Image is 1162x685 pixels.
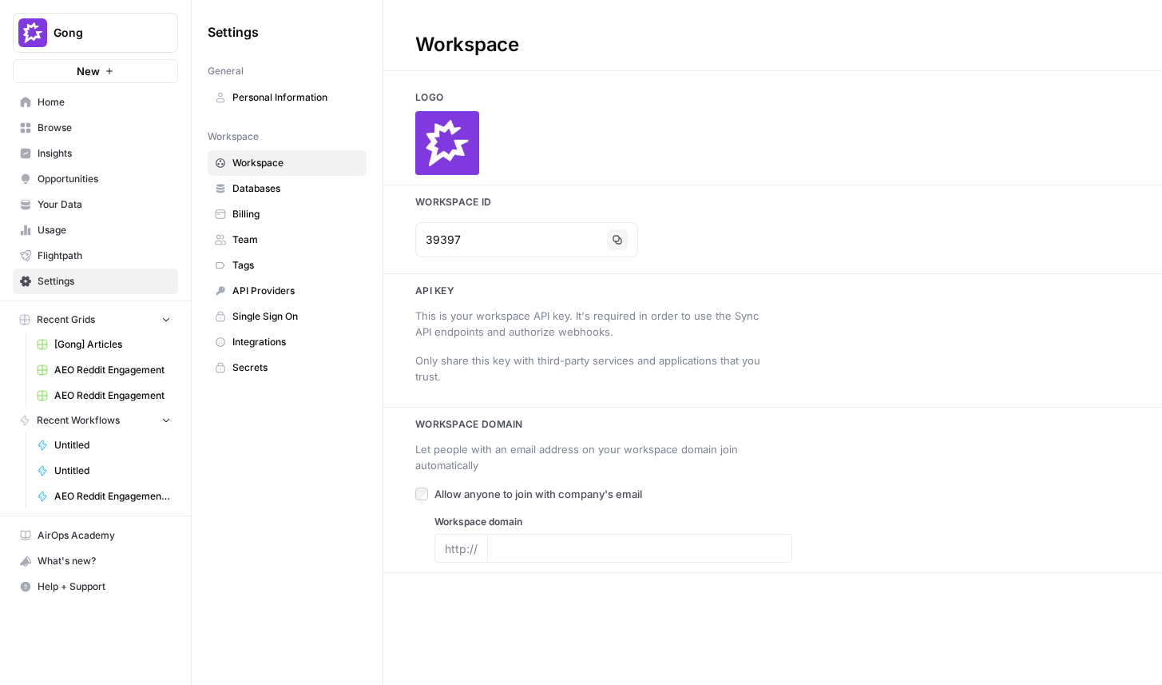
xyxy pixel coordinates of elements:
div: This is your workspace API key. It's required in order to use the Sync API endpoints and authoriz... [415,308,773,340]
span: Home [38,95,171,110]
a: Home [13,90,178,115]
span: AEO Reddit Engagement [54,363,171,377]
h3: Workspace Domain [383,417,1162,432]
span: Workspace [208,129,259,144]
span: AirOps Academy [38,528,171,543]
button: Recent Workflows [13,408,178,432]
a: Flightpath [13,243,178,269]
span: Insights [38,146,171,161]
div: Let people with an email address on your workspace domain join automatically [415,441,773,473]
a: Single Sign On [208,304,367,329]
a: Workspace [208,150,367,176]
span: Browse [38,121,171,135]
span: Untitled [54,438,171,452]
input: Allow anyone to join with company's email [415,488,428,500]
img: Company Logo [415,111,479,175]
span: Allow anyone to join with company's email [434,486,642,502]
span: API Providers [232,284,359,298]
img: Gong Logo [18,18,47,47]
span: Secrets [232,360,359,375]
span: Databases [232,181,359,196]
div: What's new? [14,549,177,573]
span: [Gong] Articles [54,337,171,352]
a: Integrations [208,329,367,355]
span: Flightpath [38,249,171,263]
a: Team [208,227,367,253]
span: Opportunities [38,172,171,186]
span: Usage [38,223,171,237]
a: AEO Reddit Engagement [30,357,178,383]
a: Untitled [30,458,178,484]
a: Secrets [208,355,367,380]
span: Gong [54,25,150,41]
span: Personal Information [232,90,359,105]
span: Team [232,233,359,247]
a: AEO Reddit Engagement - Fork [30,484,178,509]
button: Recent Grids [13,308,178,332]
span: Single Sign On [232,309,359,324]
span: Recent Grids [37,313,95,327]
span: General [208,64,244,78]
a: Personal Information [208,85,367,110]
span: AEO Reddit Engagement [54,388,171,403]
span: Settings [208,22,259,42]
a: Browse [13,115,178,141]
label: Workspace domain [434,515,792,529]
div: Only share this key with third-party services and applications that you trust. [415,352,773,384]
a: AirOps Academy [13,523,178,548]
div: http:// [434,534,487,563]
a: Insights [13,141,178,166]
a: Tags [208,253,367,278]
a: Billing [208,201,367,227]
h3: Api key [383,284,1162,298]
span: Help + Support [38,579,171,594]
h3: Workspace Id [383,195,1162,209]
a: AEO Reddit Engagement [30,383,178,408]
span: Untitled [54,464,171,478]
span: Workspace [232,156,359,170]
a: Opportunities [13,166,178,192]
div: Workspace [383,32,551,58]
span: Billing [232,207,359,221]
a: [Gong] Articles [30,332,178,357]
a: Untitled [30,432,178,458]
a: API Providers [208,278,367,304]
button: What's new? [13,548,178,574]
a: Databases [208,176,367,201]
button: Help + Support [13,574,178,599]
span: Integrations [232,335,359,349]
span: New [77,63,100,79]
span: Settings [38,274,171,289]
span: Recent Workflows [37,413,120,428]
a: Usage [13,217,178,243]
a: Your Data [13,192,178,217]
a: Settings [13,269,178,294]
span: AEO Reddit Engagement - Fork [54,489,171,504]
span: Tags [232,258,359,273]
span: Your Data [38,197,171,212]
button: New [13,59,178,83]
button: Workspace: Gong [13,13,178,53]
h3: Logo [383,90,1162,105]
